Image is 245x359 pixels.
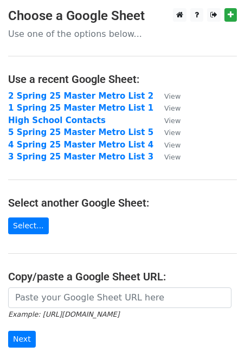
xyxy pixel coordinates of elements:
[8,152,153,162] a: 3 Spring 25 Master Metro List 3
[8,287,231,308] input: Paste your Google Sheet URL here
[8,310,119,318] small: Example: [URL][DOMAIN_NAME]
[164,117,180,125] small: View
[8,140,153,150] a: 4 Spring 25 Master Metro List 4
[8,91,153,101] a: 2 Spring 25 Master Metro List 2
[164,92,180,100] small: View
[8,196,237,209] h4: Select another Google Sheet:
[8,331,36,348] input: Next
[8,73,237,86] h4: Use a recent Google Sheet:
[8,127,153,137] a: 5 Spring 25 Master Metro List 5
[8,270,237,283] h4: Copy/paste a Google Sheet URL:
[8,116,106,125] a: High School Contacts
[153,116,180,125] a: View
[164,129,180,137] small: View
[8,8,237,24] h3: Choose a Google Sheet
[153,140,180,150] a: View
[8,103,153,113] a: 1 Spring 25 Master Metro List 1
[153,91,180,101] a: View
[153,127,180,137] a: View
[153,152,180,162] a: View
[164,141,180,149] small: View
[164,153,180,161] small: View
[8,217,49,234] a: Select...
[8,28,237,40] p: Use one of the options below...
